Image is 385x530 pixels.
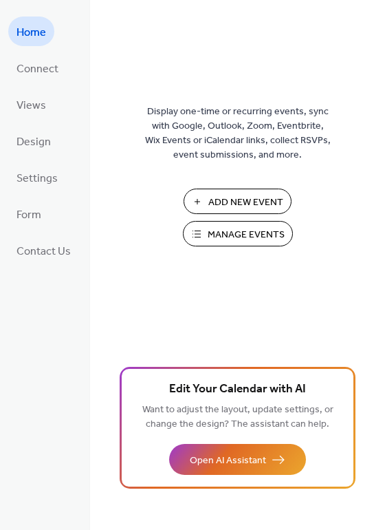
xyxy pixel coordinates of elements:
span: Edit Your Calendar with AI [169,380,306,399]
span: Design [16,131,51,153]
a: Views [8,89,54,119]
a: Form [8,199,49,229]
span: Settings [16,168,58,189]
span: Want to adjust the layout, update settings, or change the design? The assistant can help. [142,401,333,434]
a: Settings [8,162,66,192]
a: Home [8,17,54,46]
span: Open AI Assistant [190,454,266,468]
span: Form [16,204,41,226]
button: Open AI Assistant [169,444,306,475]
span: Contact Us [16,241,71,262]
span: Connect [16,59,58,80]
span: Home [16,22,46,43]
button: Manage Events [183,221,293,246]
span: Display one-time or recurring events, sync with Google, Outlook, Zoom, Eventbrite, Wix Events or ... [145,105,331,162]
span: Add New Event [208,195,283,210]
span: Views [16,95,46,116]
button: Add New Event [184,189,291,214]
a: Connect [8,53,67,83]
span: Manage Events [208,228,285,242]
a: Design [8,126,59,156]
a: Contact Us [8,235,79,265]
